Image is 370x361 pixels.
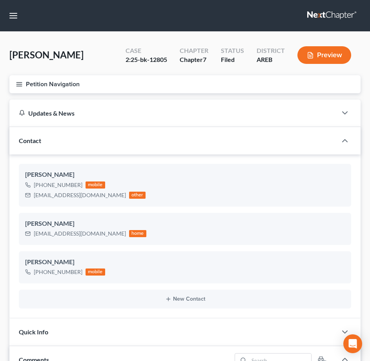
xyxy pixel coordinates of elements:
[126,46,167,55] div: Case
[129,230,146,237] div: home
[9,49,84,60] span: [PERSON_NAME]
[25,258,345,267] div: [PERSON_NAME]
[180,46,208,55] div: Chapter
[34,191,126,199] div: [EMAIL_ADDRESS][DOMAIN_NAME]
[129,192,146,199] div: other
[343,334,362,353] div: Open Intercom Messenger
[126,55,167,64] div: 2:25-bk-12805
[34,230,126,238] div: [EMAIL_ADDRESS][DOMAIN_NAME]
[9,75,361,93] button: Petition Navigation
[25,170,345,180] div: [PERSON_NAME]
[34,268,82,276] div: [PHONE_NUMBER]
[221,46,244,55] div: Status
[34,181,82,189] div: [PHONE_NUMBER]
[19,137,41,144] span: Contact
[25,219,345,229] div: [PERSON_NAME]
[19,109,328,117] div: Updates & News
[257,55,285,64] div: AREB
[19,328,48,336] span: Quick Info
[203,56,206,63] span: 7
[25,296,345,302] button: New Contact
[86,268,105,276] div: mobile
[221,55,244,64] div: Filed
[180,55,208,64] div: Chapter
[86,181,105,189] div: mobile
[257,46,285,55] div: District
[297,46,351,64] button: Preview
